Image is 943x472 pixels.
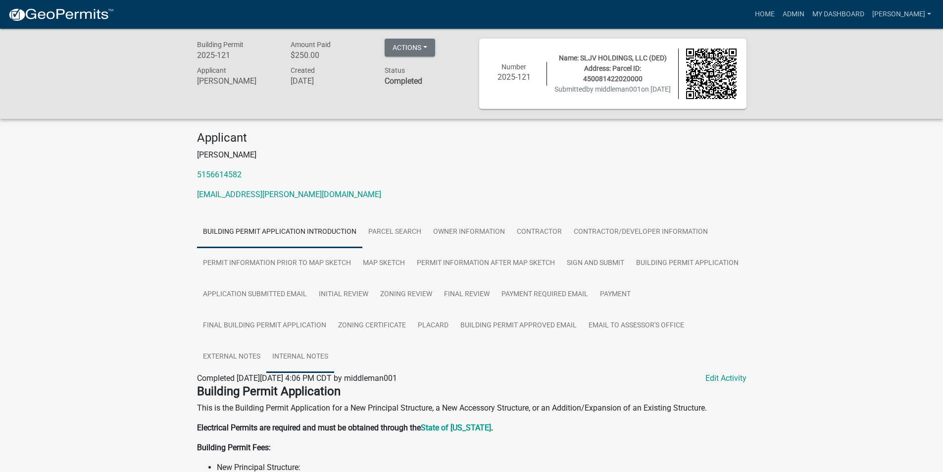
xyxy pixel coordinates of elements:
[438,279,496,311] a: Final Review
[489,72,540,82] h6: 2025-121
[197,310,332,342] a: Final Building Permit Application
[197,190,381,199] a: [EMAIL_ADDRESS][PERSON_NAME][DOMAIN_NAME]
[197,402,746,414] p: This is the Building Permit Application for a New Principal Structure, a New Accessory Structure,...
[385,39,435,56] button: Actions
[586,85,641,93] span: by middleman001
[554,85,671,93] span: Submitted on [DATE]
[686,49,737,99] img: QR code
[411,248,561,279] a: Permit Information After Map Sketch
[197,423,421,432] strong: Electrical Permits are required and must be obtained through the
[197,384,341,398] strong: Building Permit Application
[197,149,746,161] p: [PERSON_NAME]
[374,279,438,311] a: Zoning Review
[491,423,493,432] strong: .
[868,5,935,24] a: [PERSON_NAME]
[357,248,411,279] a: Map Sketch
[291,41,331,49] span: Amount Paid
[454,310,583,342] a: Building Permit Approved Email
[501,63,526,71] span: Number
[496,279,594,311] a: Payment Required Email
[511,216,568,248] a: Contractor
[421,423,491,432] a: State of [US_STATE]
[291,66,315,74] span: Created
[385,66,405,74] span: Status
[412,310,454,342] a: Placard
[808,5,868,24] a: My Dashboard
[427,216,511,248] a: Owner Information
[291,51,370,60] h6: $250.00
[197,279,313,311] a: Application Submitted Email
[197,51,276,60] h6: 2025-121
[266,341,334,373] a: Internal Notes
[568,216,714,248] a: Contractor/Developer Information
[197,216,362,248] a: Building Permit Application Introduction
[385,76,422,86] strong: Completed
[197,131,746,145] h4: Applicant
[332,310,412,342] a: Zoning Certificate
[197,170,242,179] a: 5156614582
[561,248,630,279] a: Sign and Submit
[197,341,266,373] a: External Notes
[779,5,808,24] a: Admin
[197,373,397,383] span: Completed [DATE][DATE] 4:06 PM CDT by middleman001
[197,76,276,86] h6: [PERSON_NAME]
[197,248,357,279] a: Permit Information Prior to Map Sketch
[583,310,690,342] a: Email to Assessor's Office
[197,443,271,452] strong: Building Permit Fees:
[751,5,779,24] a: Home
[197,66,226,74] span: Applicant
[313,279,374,311] a: Initial Review
[630,248,744,279] a: Building Permit Application
[594,279,637,311] a: Payment
[197,41,244,49] span: Building Permit
[559,54,667,83] span: Name: SLJV HOLDINGS, LLC (DED) Address: Parcel ID: 450081422020000
[362,216,427,248] a: Parcel search
[705,372,746,384] a: Edit Activity
[291,76,370,86] h6: [DATE]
